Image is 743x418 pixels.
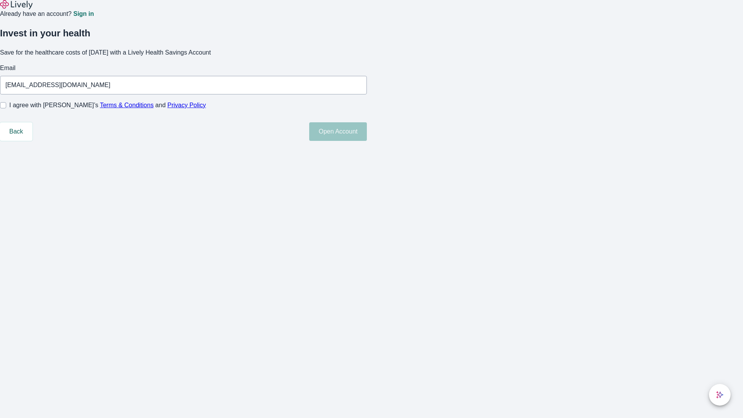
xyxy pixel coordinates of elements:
button: chat [709,384,731,406]
svg: Lively AI Assistant [716,391,724,399]
a: Terms & Conditions [100,102,154,108]
a: Sign in [73,11,94,17]
a: Privacy Policy [168,102,206,108]
span: I agree with [PERSON_NAME]’s and [9,101,206,110]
